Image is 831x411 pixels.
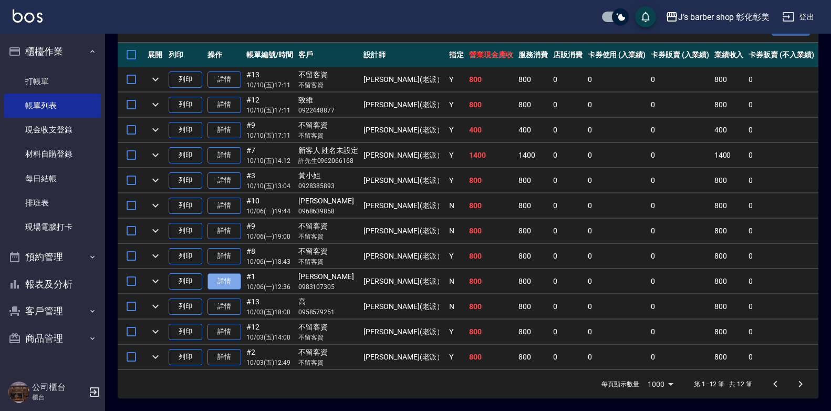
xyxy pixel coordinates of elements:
a: 詳情 [207,248,241,264]
td: 0 [648,168,712,193]
th: 帳單編號/時間 [244,43,296,67]
td: #8 [244,244,296,269]
div: 不留客資 [298,347,359,358]
td: 800 [516,193,550,218]
button: 客戶管理 [4,297,101,325]
td: 800 [712,67,746,92]
td: 0 [585,168,649,193]
div: 新客人 姓名未設定 [298,145,359,156]
td: 0 [648,345,712,369]
div: 不留客資 [298,322,359,333]
button: 列印 [169,324,202,340]
td: 1400 [516,143,550,168]
a: 現金收支登錄 [4,118,101,142]
button: 列印 [169,349,202,365]
td: 0 [648,67,712,92]
button: 列印 [169,71,202,88]
div: [PERSON_NAME] [298,271,359,282]
p: 10/06 (一) 18:43 [246,257,293,266]
td: 0 [550,345,585,369]
td: 800 [516,269,550,294]
td: 800 [466,269,516,294]
td: 800 [712,294,746,319]
p: 0983107305 [298,282,359,292]
th: 設計師 [361,43,446,67]
p: 10/10 (五) 13:04 [246,181,293,191]
button: 列印 [169,122,202,138]
td: Y [446,93,466,117]
th: 列印 [166,43,205,67]
td: 800 [712,320,746,344]
button: 列印 [169,223,202,239]
td: 0 [746,143,816,168]
td: 0 [648,143,712,168]
th: 客戶 [296,43,361,67]
td: 800 [516,93,550,117]
td: [PERSON_NAME](老派） [361,193,446,218]
td: 0 [648,118,712,142]
td: 800 [466,193,516,218]
td: #10 [244,193,296,218]
td: 0 [550,118,585,142]
td: 0 [550,269,585,294]
td: 0 [648,219,712,243]
button: save [635,6,656,27]
td: 1400 [712,143,746,168]
td: Y [446,67,466,92]
td: [PERSON_NAME](老派） [361,118,446,142]
p: 10/03 (五) 18:00 [246,307,293,317]
div: 黃小姐 [298,170,359,181]
td: 0 [746,345,816,369]
p: 10/10 (五) 17:11 [246,131,293,140]
td: Y [446,118,466,142]
td: 0 [585,219,649,243]
div: J’s barber shop 彰化彰美 [678,11,770,24]
td: N [446,193,466,218]
div: 1000 [643,370,677,398]
td: 800 [466,294,516,319]
p: 不留客資 [298,131,359,140]
td: Y [446,143,466,168]
td: 0 [746,219,816,243]
p: 不留客資 [298,257,359,266]
td: 0 [585,320,649,344]
td: 800 [466,168,516,193]
td: #12 [244,320,296,344]
p: 10/03 (五) 12:49 [246,358,293,367]
div: 不留客資 [298,221,359,232]
button: 列印 [169,147,202,163]
p: 10/06 (一) 19:00 [246,232,293,241]
button: expand row [148,299,163,314]
td: #1 [244,269,296,294]
td: 800 [712,244,746,269]
a: 詳情 [207,172,241,189]
td: [PERSON_NAME](老派） [361,269,446,294]
p: 不留客資 [298,232,359,241]
button: expand row [148,273,163,289]
td: 400 [466,118,516,142]
p: 0922448877 [298,106,359,115]
td: #9 [244,219,296,243]
td: 800 [712,168,746,193]
p: 每頁顯示數量 [601,379,639,389]
td: 0 [550,143,585,168]
td: [PERSON_NAME](老派） [361,219,446,243]
button: expand row [148,349,163,365]
td: Y [446,320,466,344]
p: 第 1–12 筆 共 12 筆 [694,379,752,389]
td: 800 [516,294,550,319]
button: 列印 [169,273,202,290]
td: 0 [585,269,649,294]
img: Person [8,382,29,403]
a: 詳情 [207,223,241,239]
td: 0 [585,244,649,269]
a: 詳情 [207,324,241,340]
td: #13 [244,294,296,319]
th: 展開 [145,43,166,67]
a: 打帳單 [4,69,101,94]
td: #7 [244,143,296,168]
p: 10/10 (五) 14:12 [246,156,293,166]
button: 列印 [169,248,202,264]
td: 0 [648,244,712,269]
a: 詳情 [207,122,241,138]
